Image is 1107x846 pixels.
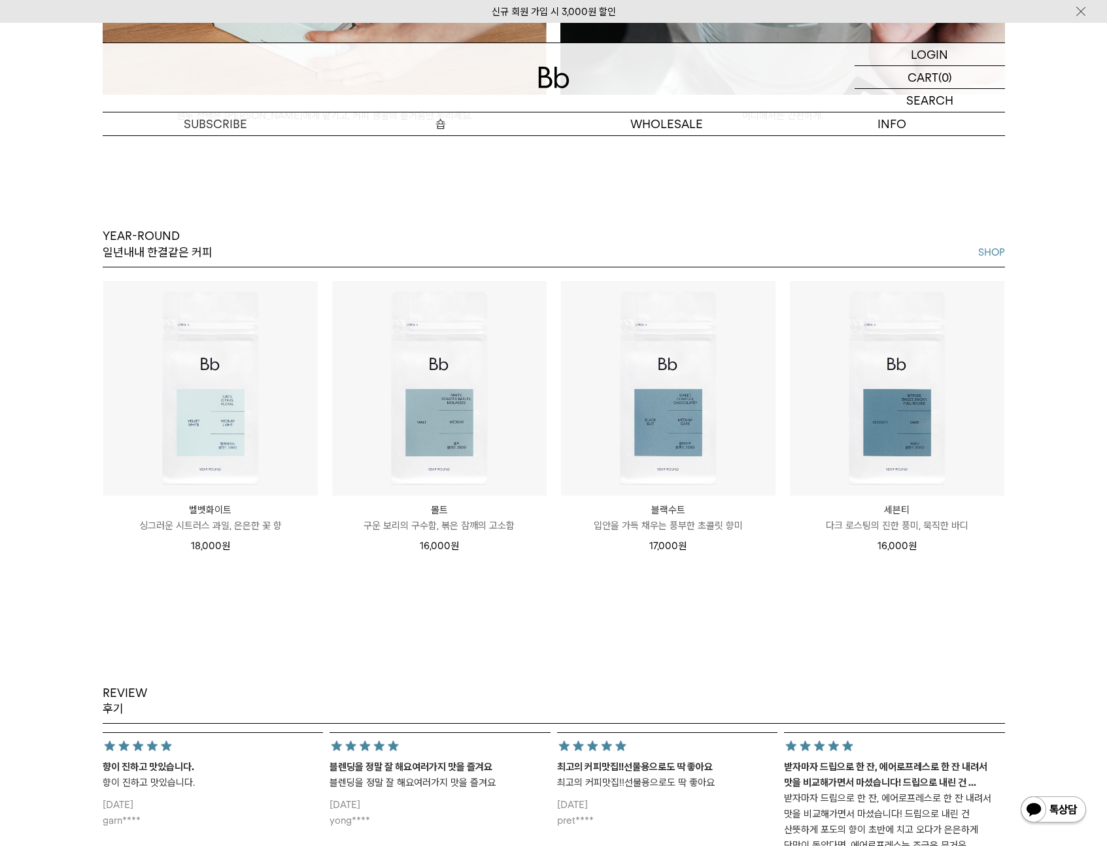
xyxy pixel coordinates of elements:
p: 몰트 [332,502,547,518]
a: LOGIN [855,43,1005,66]
p: WHOLESALE [554,112,779,135]
p: 블랙수트 [561,502,775,518]
p: 받자마자 드립으로 한 잔, 에어로프레스로 한 잔 내려서 맛을 비교해가면서 마셨습니다! 드립으로 내린 건 ... [784,759,1005,790]
p: 벨벳화이트 [103,502,318,518]
span: 원 [678,540,687,552]
a: 원두 [328,136,554,158]
p: 블렌딩을 정말 잘 해요여러가지 맛을 즐겨요 [330,759,551,775]
span: 원 [222,540,230,552]
img: 벨벳화이트 [103,281,318,496]
a: 숍 [328,112,554,135]
img: 카카오톡 채널 1:1 채팅 버튼 [1019,795,1087,826]
img: 몰트 [332,281,547,496]
p: 최고의 커피맛집!!선물용으로도 딱 좋아요 [557,775,778,790]
p: 향이 진하고 맛있습니다. [103,775,324,790]
p: 블렌딩을 정말 잘 해요여러가지 맛을 즐겨요 [330,775,551,790]
p: 최고의 커피맛집!!선물용으로도 딱 좋아요 [557,759,778,775]
a: SUBSCRIBE [103,112,328,135]
span: 원 [451,540,459,552]
p: 싱그러운 시트러스 과일, 은은한 꽃 향 [103,518,318,533]
p: 구운 보리의 구수함, 볶은 참깨의 고소함 [332,518,547,533]
p: [DATE] [103,797,324,813]
span: 16,000 [420,540,459,552]
a: 블랙수트 입안을 가득 채우는 풍부한 초콜릿 향미 [561,502,775,533]
p: LOGIN [911,43,948,65]
p: 입안을 가득 채우는 풍부한 초콜릿 향미 [561,518,775,533]
a: 세븐티 다크 로스팅의 진한 풍미, 묵직한 바디 [790,502,1004,533]
img: 로고 [538,67,570,88]
p: 다크 로스팅의 진한 풍미, 묵직한 바디 [790,518,1004,533]
p: [DATE] [557,797,778,813]
img: 블랙수트 [561,281,775,496]
a: 몰트 구운 보리의 구수함, 볶은 참깨의 고소함 [332,502,547,533]
p: 세븐티 [790,502,1004,518]
span: 원 [908,540,917,552]
p: REVIEW 후기 [103,685,147,717]
img: 세븐티 [790,281,1004,496]
span: 16,000 [877,540,917,552]
a: SHOP [978,245,1005,260]
span: 17,000 [649,540,687,552]
p: INFO [779,112,1005,135]
p: YEAR-ROUND 일년내내 한결같은 커피 [103,228,213,260]
a: CART (0) [855,66,1005,89]
a: 신규 회원 가입 시 3,000원 할인 [492,6,616,18]
span: 18,000 [191,540,230,552]
p: CART [908,66,938,88]
a: 벨벳화이트 싱그러운 시트러스 과일, 은은한 꽃 향 [103,502,318,533]
p: (0) [938,66,952,88]
p: SEARCH [906,89,953,112]
p: [DATE] [330,797,551,813]
p: 향이 진하고 맛있습니다. [103,759,324,775]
